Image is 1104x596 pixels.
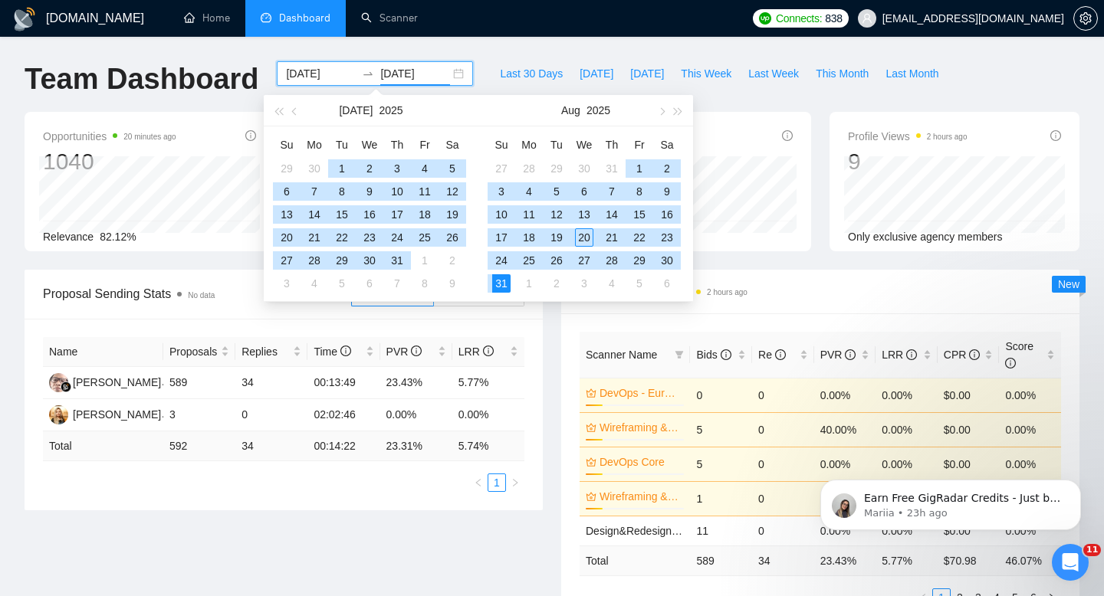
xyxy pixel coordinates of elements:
div: 30 [360,251,379,270]
a: 1 [488,474,505,491]
td: 2025-06-29 [273,157,301,180]
div: 10 [492,205,511,224]
span: No data [188,291,215,300]
td: 2025-08-27 [570,249,598,272]
div: 14 [603,205,621,224]
th: Name [43,337,163,367]
div: 20 [575,228,593,247]
div: 1 [630,159,649,178]
input: End date [380,65,450,82]
span: info-circle [775,349,786,360]
div: 25 [416,228,434,247]
td: 2025-08-17 [488,226,515,249]
div: 15 [630,205,649,224]
td: 2025-08-26 [543,249,570,272]
div: 1 [520,274,538,293]
td: 0.00% [380,399,452,431]
span: Score [1005,340,1033,369]
td: 2025-07-26 [439,226,466,249]
div: [PERSON_NAME] [73,374,161,391]
span: info-circle [1005,358,1016,368]
td: 5 [690,412,752,447]
div: 6 [575,182,593,201]
button: [DATE] [571,61,622,86]
td: 2025-08-13 [570,203,598,226]
div: 28 [603,251,621,270]
span: info-circle [969,349,980,360]
td: 3 [163,399,235,431]
div: 2 [443,251,462,270]
div: 19 [547,228,566,247]
td: 2025-08-02 [439,249,466,272]
td: 2025-09-02 [543,272,570,295]
td: 2025-08-08 [411,272,439,295]
div: 24 [492,251,511,270]
td: 2025-09-06 [653,272,681,295]
div: [PERSON_NAME] [73,406,161,423]
div: 29 [333,251,351,270]
span: info-circle [782,130,793,141]
div: 28 [520,159,538,178]
td: 2025-07-29 [328,249,356,272]
td: 2025-08-25 [515,249,543,272]
div: 30 [575,159,593,178]
img: HH [49,373,68,392]
span: right [511,478,520,487]
td: 2025-07-23 [356,226,383,249]
td: 2025-07-28 [515,157,543,180]
th: Mo [301,133,328,157]
td: 2025-07-20 [273,226,301,249]
td: 0.00% [452,399,524,431]
div: 21 [305,228,324,247]
div: 8 [416,274,434,293]
a: VP[PERSON_NAME] [49,408,161,420]
td: 2025-07-19 [439,203,466,226]
td: 2025-08-10 [488,203,515,226]
iframe: Intercom live chat [1052,544,1089,581]
time: 20 minutes ago [123,133,176,141]
span: Scanner Breakdown [580,282,1061,301]
th: We [570,133,598,157]
td: 00:13:49 [307,367,379,399]
div: 3 [278,274,296,293]
span: CPR [944,349,980,361]
td: 2025-08-03 [273,272,301,295]
td: 2025-08-23 [653,226,681,249]
img: gigradar-bm.png [61,382,71,392]
div: 20 [278,228,296,247]
p: Earn Free GigRadar Credits - Just by Sharing Your Story! 💬 Want more credits for sending proposal... [67,44,264,59]
div: 24 [388,228,406,247]
div: 2 [547,274,566,293]
div: 11 [520,205,538,224]
div: 2 [658,159,676,178]
td: 2025-07-12 [439,180,466,203]
div: 4 [305,274,324,293]
div: 15 [333,205,351,224]
input: Start date [286,65,356,82]
td: 2025-06-30 [301,157,328,180]
td: 2025-07-04 [411,157,439,180]
button: This Month [807,61,877,86]
td: 2025-07-08 [328,180,356,203]
iframe: Intercom notifications message [797,447,1104,555]
td: 02:02:46 [307,399,379,431]
div: 18 [416,205,434,224]
span: to [362,67,374,80]
span: info-circle [411,345,422,356]
div: 22 [630,228,649,247]
span: Opportunities [43,127,176,146]
div: 5 [547,182,566,201]
div: 12 [443,182,462,201]
td: 2025-07-02 [356,157,383,180]
div: 28 [305,251,324,270]
td: 2025-08-04 [301,272,328,295]
td: 2025-09-05 [626,272,653,295]
div: 18 [520,228,538,247]
div: 1040 [43,147,176,176]
td: 2025-08-31 [488,272,515,295]
td: 2025-07-17 [383,203,411,226]
div: 3 [492,182,511,201]
a: DevOps - Europe (no budget) [600,385,681,401]
div: 27 [278,251,296,270]
a: Wireframing & UX Prototype (without budget) [600,488,681,505]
